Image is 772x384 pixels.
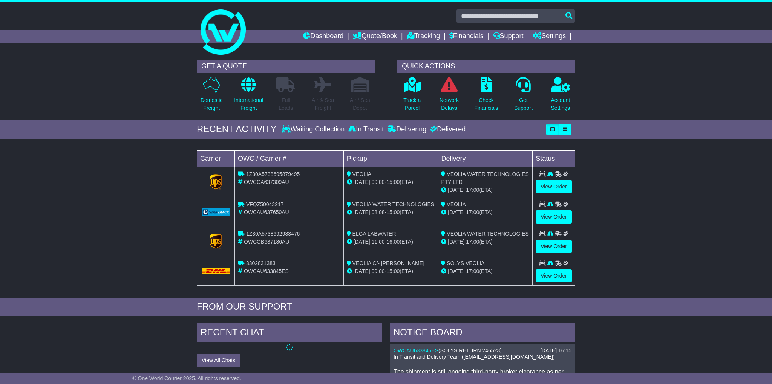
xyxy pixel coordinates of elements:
a: InternationalFreight [234,77,263,116]
a: NetworkDelays [439,77,459,116]
a: View Order [536,240,572,253]
div: GET A QUOTE [197,60,375,73]
span: [DATE] [354,179,370,185]
a: CheckFinancials [474,77,499,116]
div: - (ETA) [347,238,435,246]
span: 17:00 [466,239,479,245]
span: 16:00 [386,239,400,245]
span: 15:00 [386,268,400,274]
a: Quote/Book [353,30,397,43]
a: Financials [449,30,484,43]
div: Delivered [428,125,466,134]
span: [DATE] [354,268,370,274]
td: Delivery [438,150,533,167]
img: GetCarrierServiceLogo [202,208,230,216]
div: QUICK ACTIONS [397,60,575,73]
a: GetSupport [514,77,533,116]
p: Track a Parcel [403,96,421,112]
span: [DATE] [354,239,370,245]
img: GetCarrierServiceLogo [210,174,222,190]
span: SOLYS VEOLIA [447,260,484,266]
span: OWCAU637650AU [244,209,289,215]
a: Tracking [407,30,440,43]
span: VEOLIA [447,201,466,207]
a: AccountSettings [551,77,571,116]
div: - (ETA) [347,208,435,216]
div: ( ) [394,347,571,354]
span: © One World Courier 2025. All rights reserved. [132,375,241,381]
div: (ETA) [441,267,529,275]
p: Domestic Freight [201,96,222,112]
a: Settings [533,30,566,43]
p: International Freight [234,96,263,112]
button: View All Chats [197,354,240,367]
span: 09:00 [372,268,385,274]
span: [DATE] [354,209,370,215]
p: Air / Sea Depot [350,96,370,112]
a: Track aParcel [403,77,421,116]
span: VEOLIA C/- [PERSON_NAME] [352,260,424,266]
a: Support [493,30,524,43]
span: 17:00 [466,209,479,215]
div: (ETA) [441,208,529,216]
img: DHL.png [202,268,230,274]
span: 17:00 [466,268,479,274]
span: 15:00 [386,209,400,215]
span: [DATE] [448,209,464,215]
span: 1Z30A5738692983476 [246,231,300,237]
span: In Transit and Delivery Team ([EMAIL_ADDRESS][DOMAIN_NAME]) [394,354,555,360]
span: 17:00 [466,187,479,193]
span: 09:00 [372,179,385,185]
a: View Order [536,210,572,224]
span: VEOLIA [352,171,372,177]
span: VEOLIA WATER TECHNOLOGIES PTY LTD [441,171,528,185]
span: 15:00 [386,179,400,185]
img: GetCarrierServiceLogo [210,234,222,249]
span: OWCAU633845ES [244,268,289,274]
p: Check Financials [475,96,498,112]
p: Network Delays [440,96,459,112]
a: View Order [536,180,572,193]
div: (ETA) [441,186,529,194]
p: Get Support [514,96,533,112]
p: Account Settings [551,96,570,112]
div: - (ETA) [347,267,435,275]
p: The shipment is still ongoing third-party broker clearance as per DHL. [394,368,571,382]
span: VEOLIA WATER TECHNOLOGIES [447,231,529,237]
div: RECENT CHAT [197,323,382,344]
span: ELGA LABWATER [352,231,396,237]
a: DomesticFreight [200,77,223,116]
span: VFQZ50043217 [246,201,284,207]
span: [DATE] [448,239,464,245]
span: [DATE] [448,187,464,193]
span: OWCGB637186AU [244,239,289,245]
a: Dashboard [303,30,343,43]
td: OWC / Carrier # [235,150,344,167]
span: OWCCA637309AU [244,179,289,185]
div: [DATE] 16:15 [540,347,571,354]
span: 11:00 [372,239,385,245]
p: Air & Sea Freight [312,96,334,112]
div: In Transit [346,125,386,134]
div: (ETA) [441,238,529,246]
span: VEOLIA WATER TECHNOLOGIES [352,201,435,207]
span: 1Z30A5738695879495 [246,171,300,177]
div: Waiting Collection [282,125,346,134]
a: OWCAU633845ES [394,347,438,353]
span: 3302831383 [246,260,276,266]
a: View Order [536,269,572,282]
div: NOTICE BOARD [390,323,575,344]
div: RECENT ACTIVITY - [197,124,282,135]
div: Delivering [386,125,428,134]
td: Carrier [197,150,235,167]
span: SOLYS RETURN 246523 [440,347,500,353]
div: - (ETA) [347,178,435,186]
div: FROM OUR SUPPORT [197,301,575,312]
td: Status [533,150,575,167]
p: Full Loads [276,96,295,112]
span: [DATE] [448,268,464,274]
td: Pickup [343,150,438,167]
span: 08:08 [372,209,385,215]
